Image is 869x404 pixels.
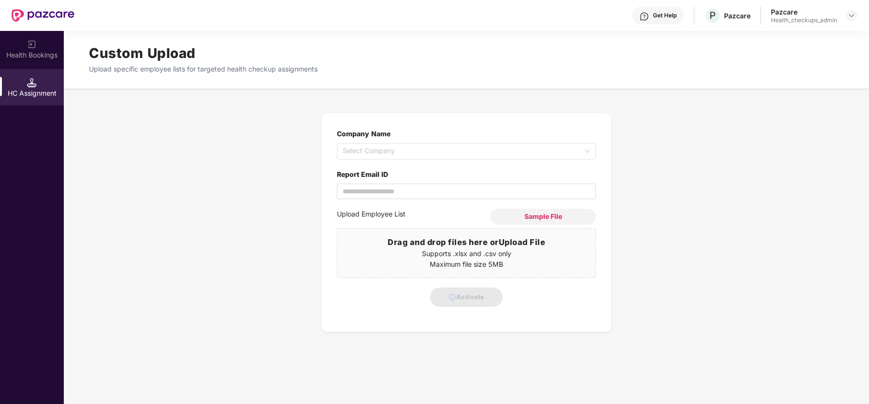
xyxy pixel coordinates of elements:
[771,7,837,16] div: Pazcare
[524,212,562,221] span: Sample File
[771,16,837,24] div: Health_checkups_admin
[724,11,751,20] div: Pazcare
[499,237,546,247] span: Upload File
[27,78,37,87] img: svg+xml;base64,PHN2ZyB3aWR0aD0iMTQuNSIgaGVpZ2h0PSIxNC41IiB2aWV3Qm94PSIwIDAgMTYgMTYiIGZpbGw9Im5vbm...
[490,209,596,224] button: Sample File
[12,9,74,22] img: New Pazcare Logo
[337,130,391,138] label: Company Name
[430,288,503,307] button: Activate
[710,10,716,21] span: P
[337,209,490,224] label: Upload Employee List
[639,12,649,21] img: svg+xml;base64,PHN2ZyBpZD0iSGVscC0zMngzMiIgeG1sbnM9Imh0dHA6Ly93d3cudzMub3JnLzIwMDAvc3ZnIiB3aWR0aD...
[337,229,595,278] span: Drag and drop files here orUpload FileSupports .xlsx and .csv onlyMaximum file size 5MB
[89,64,844,74] p: Upload specific employee lists for targeted health checkup assignments
[343,144,590,159] span: Select Company
[653,12,677,19] div: Get Help
[337,259,595,270] p: Maximum file size 5MB
[337,169,596,180] label: Report Email ID
[848,12,855,19] img: svg+xml;base64,PHN2ZyBpZD0iRHJvcGRvd24tMzJ4MzIiIHhtbG5zPSJodHRwOi8vd3d3LnczLm9yZy8yMDAwL3N2ZyIgd2...
[337,248,595,259] p: Supports .xlsx and .csv only
[89,43,844,64] h1: Custom Upload
[27,40,37,49] img: svg+xml;base64,PHN2ZyB3aWR0aD0iMjAiIGhlaWdodD0iMjAiIHZpZXdCb3g9IjAgMCAyMCAyMCIgZmlsbD0ibm9uZSIgeG...
[337,236,595,249] h3: Drag and drop files here or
